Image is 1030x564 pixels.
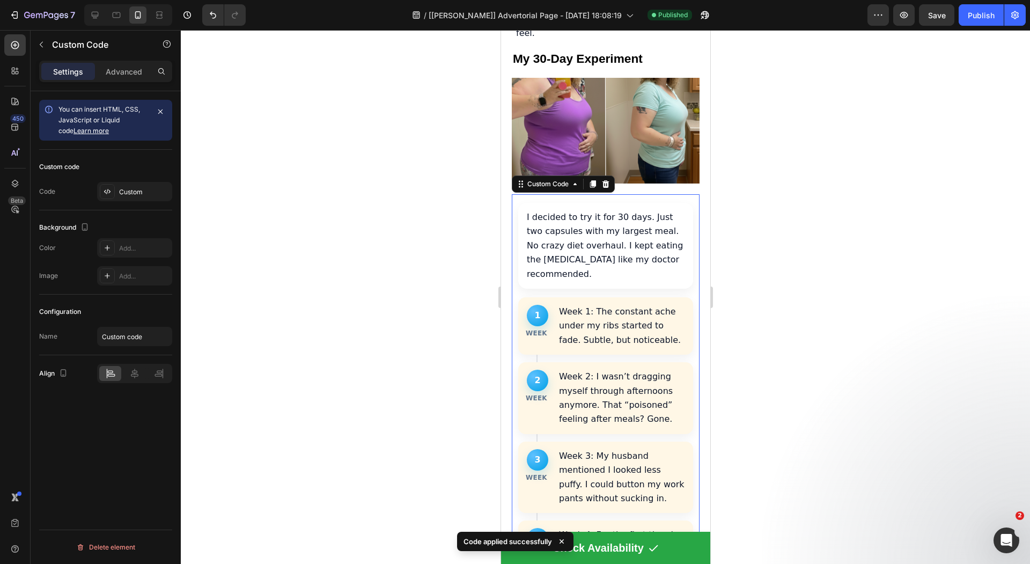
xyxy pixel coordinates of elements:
[919,4,954,26] button: Save
[8,196,26,205] div: Beta
[968,10,995,21] div: Publish
[119,272,170,281] div: Add...
[52,38,143,51] p: Custom Code
[53,66,83,77] p: Settings
[58,498,183,540] p: Week 4: For the first time in months, I couldn’t feel my liver. It was just… quiet.
[994,528,1019,553] iframe: Intercom live chat
[39,187,55,196] div: Code
[10,114,26,123] div: 450
[119,187,170,197] div: Custom
[39,271,58,281] div: Image
[928,11,946,20] span: Save
[39,307,81,317] div: Configuration
[39,539,172,556] button: Delete element
[73,127,109,135] a: Learn more
[119,244,170,253] div: Add...
[39,243,56,253] div: Color
[39,162,79,172] div: Custom code
[39,221,91,235] div: Background
[202,4,246,26] div: Undo/Redo
[39,332,57,341] div: Name
[658,10,688,20] span: Published
[70,9,75,21] p: 7
[501,30,710,564] iframe: Design area
[24,149,70,159] div: Custom Code
[39,367,70,381] div: Align
[76,541,135,554] div: Delete element
[464,536,552,547] p: Code applied successfully
[4,4,80,26] button: 7
[1016,511,1024,520] span: 2
[58,105,140,135] span: You can insert HTML, CSS, JavaScript or Liquid code
[106,66,142,77] p: Advanced
[959,4,1004,26] button: Publish
[424,10,426,21] span: /
[429,10,622,21] span: [[PERSON_NAME]] Advertorial Page - [DATE] 18:08:19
